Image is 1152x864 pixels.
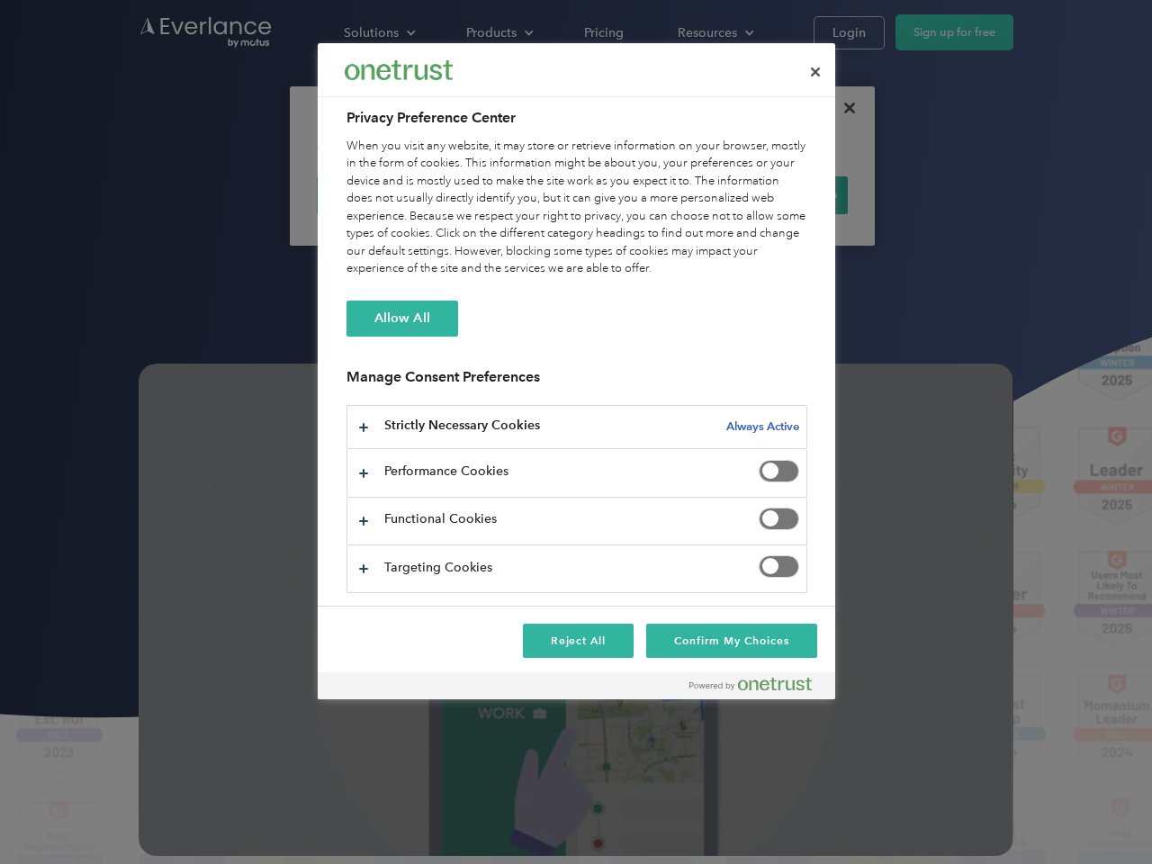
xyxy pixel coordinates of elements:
[345,60,453,79] img: Everlance
[346,107,807,129] h2: Privacy Preference Center
[132,107,223,145] input: Submit
[523,624,634,658] button: Reject All
[346,138,807,278] div: When you visit any website, it may store or retrieve information on your browser, mostly in the f...
[346,368,807,396] h3: Manage Consent Preferences
[796,52,835,92] button: Close
[318,43,835,699] div: Preference center
[689,677,812,691] img: Powered by OneTrust Opens in a new Tab
[345,52,453,88] div: Everlance
[646,624,816,658] button: Confirm My Choices
[346,301,458,337] button: Allow All
[689,677,826,699] a: Powered by OneTrust Opens in a new Tab
[318,43,835,699] div: Privacy Preference Center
